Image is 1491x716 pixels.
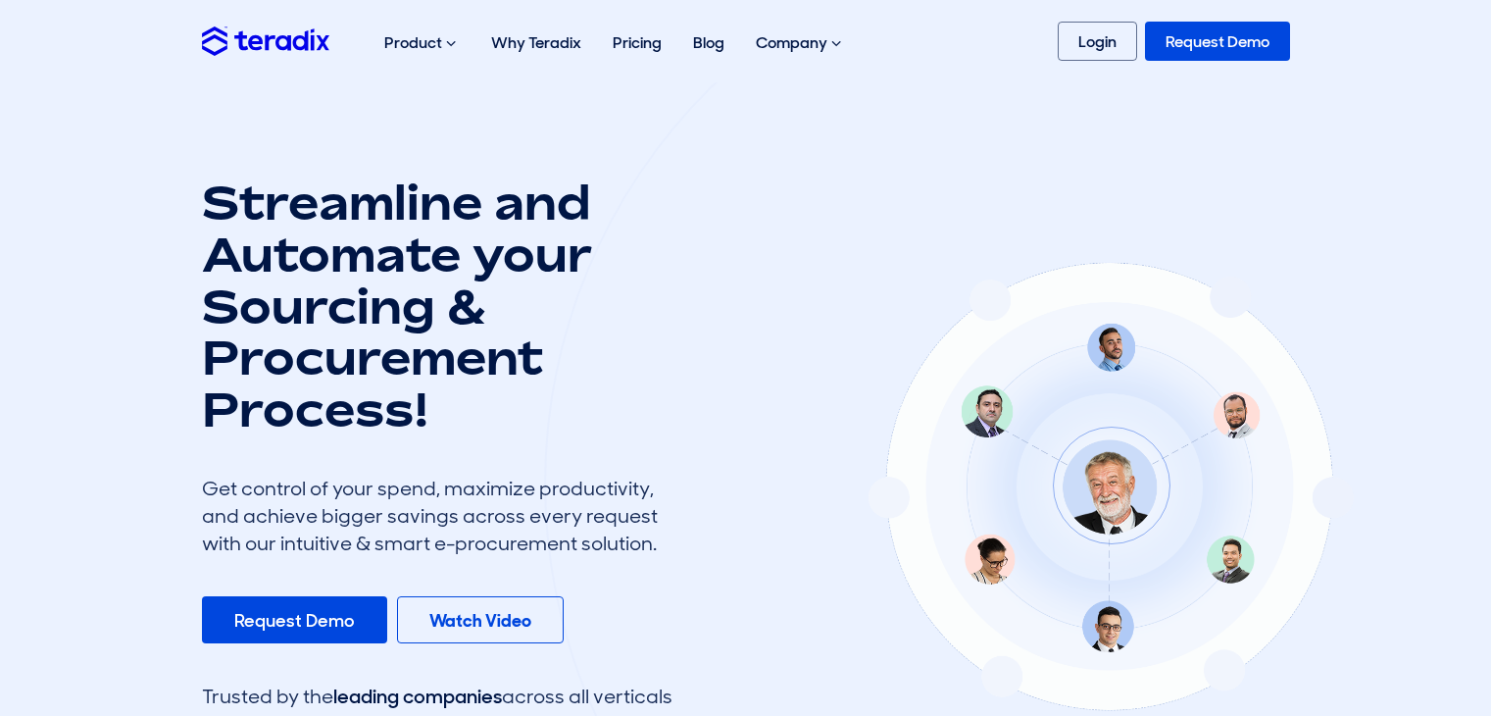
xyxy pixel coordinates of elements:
[397,596,564,643] a: Watch Video
[677,12,740,74] a: Blog
[369,12,475,75] div: Product
[202,177,672,435] h1: Streamline and Automate your Sourcing & Procurement Process!
[475,12,597,74] a: Why Teradix
[429,609,531,633] b: Watch Video
[202,683,672,710] div: Trusted by the across all verticals
[202,475,672,557] div: Get control of your spend, maximize productivity, and achieve bigger savings across every request...
[202,596,387,643] a: Request Demo
[597,12,677,74] a: Pricing
[1058,22,1137,61] a: Login
[1145,22,1290,61] a: Request Demo
[202,26,329,55] img: Teradix logo
[333,684,502,709] span: leading companies
[740,12,861,75] div: Company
